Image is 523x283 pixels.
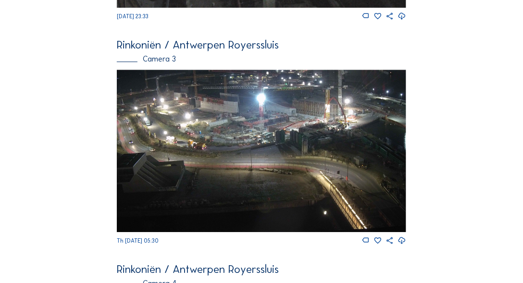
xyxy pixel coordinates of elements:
[117,55,406,63] div: Camera 3
[117,39,406,50] div: Rinkoniën / Antwerpen Royerssluis
[117,70,406,232] img: Image
[117,264,406,275] div: Rinkoniën / Antwerpen Royerssluis
[117,237,159,244] span: Th [DATE] 05:30
[117,13,149,20] span: [DATE] 23:33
